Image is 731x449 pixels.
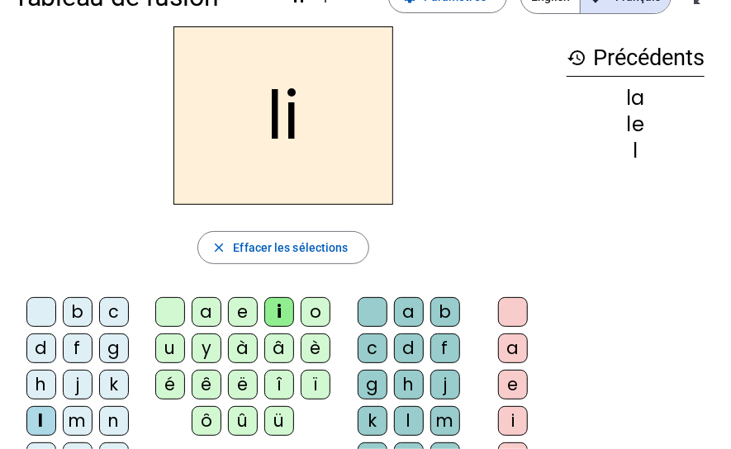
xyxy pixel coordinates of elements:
mat-icon: history [567,48,586,68]
div: h [394,370,424,399]
div: c [358,333,387,363]
div: a [498,333,528,363]
div: m [63,406,93,436]
div: k [358,406,387,436]
div: la [567,88,705,108]
div: ë [228,370,258,399]
div: î [264,370,294,399]
div: b [430,297,460,327]
div: j [63,370,93,399]
div: l [567,141,705,161]
div: n [99,406,129,436]
div: k [99,370,129,399]
div: o [301,297,330,327]
div: f [63,333,93,363]
div: ô [192,406,221,436]
div: j [430,370,460,399]
div: d [26,333,56,363]
div: g [358,370,387,399]
div: e [498,370,528,399]
div: c [99,297,129,327]
div: û [228,406,258,436]
div: u [155,333,185,363]
button: Effacer les sélections [197,231,368,264]
div: l [26,406,56,436]
div: ï [301,370,330,399]
div: le [567,115,705,135]
div: b [63,297,93,327]
div: è [301,333,330,363]
h2: li [173,26,393,205]
mat-icon: close [211,240,226,255]
div: l [394,406,424,436]
h3: Précédents [567,40,705,77]
div: f [430,333,460,363]
div: m [430,406,460,436]
div: é [155,370,185,399]
div: d [394,333,424,363]
div: ê [192,370,221,399]
div: à [228,333,258,363]
div: i [264,297,294,327]
div: e [228,297,258,327]
div: h [26,370,56,399]
div: g [99,333,129,363]
div: â [264,333,294,363]
div: a [192,297,221,327]
span: Effacer les sélections [233,238,348,258]
div: i [498,406,528,436]
div: ü [264,406,294,436]
div: a [394,297,424,327]
div: y [192,333,221,363]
